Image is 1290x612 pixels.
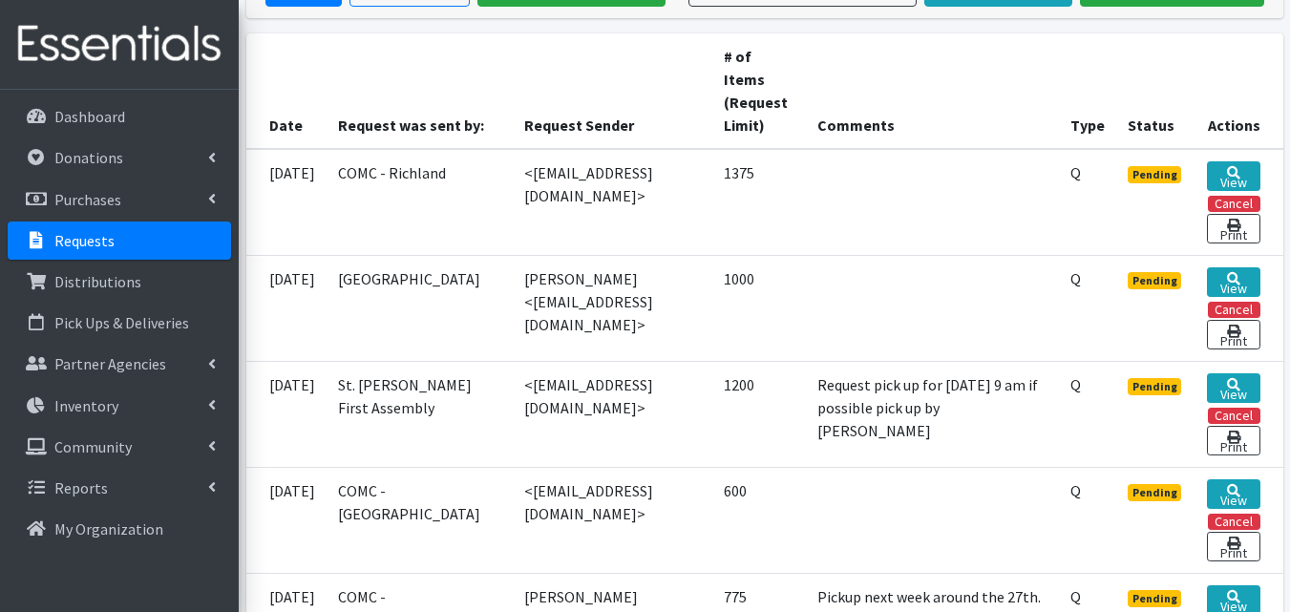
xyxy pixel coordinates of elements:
p: Partner Agencies [54,354,166,373]
img: HumanEssentials [8,12,231,76]
button: Cancel [1208,408,1260,424]
a: View [1207,479,1259,509]
a: Community [8,428,231,466]
td: <[EMAIL_ADDRESS][DOMAIN_NAME]> [513,149,712,256]
th: Date [246,33,327,149]
a: Purchases [8,180,231,219]
th: Status [1116,33,1196,149]
button: Cancel [1208,196,1260,212]
td: Request pick up for [DATE] 9 am if possible pick up by [PERSON_NAME] [806,361,1059,467]
td: [DATE] [246,467,327,573]
td: [DATE] [246,361,327,467]
td: 1375 [712,149,806,256]
a: Distributions [8,263,231,301]
p: Requests [54,231,115,250]
td: [PERSON_NAME] <[EMAIL_ADDRESS][DOMAIN_NAME]> [513,255,712,361]
a: Donations [8,138,231,177]
th: Type [1059,33,1116,149]
p: Reports [54,478,108,497]
td: St. [PERSON_NAME] First Assembly [327,361,513,467]
th: Comments [806,33,1059,149]
a: Partner Agencies [8,345,231,383]
td: 1000 [712,255,806,361]
th: Request Sender [513,33,712,149]
span: Pending [1128,272,1182,289]
p: My Organization [54,519,163,538]
th: # of Items (Request Limit) [712,33,806,149]
p: Purchases [54,190,121,209]
a: Pick Ups & Deliveries [8,304,231,342]
p: Pick Ups & Deliveries [54,313,189,332]
td: [GEOGRAPHIC_DATA] [327,255,513,361]
a: Print [1207,214,1259,243]
span: Pending [1128,484,1182,501]
abbr: Quantity [1070,587,1081,606]
a: Dashboard [8,97,231,136]
a: Print [1207,532,1259,561]
a: View [1207,161,1259,191]
td: 1200 [712,361,806,467]
abbr: Quantity [1070,375,1081,394]
p: Distributions [54,272,141,291]
a: View [1207,373,1259,403]
a: Print [1207,426,1259,455]
span: Pending [1128,378,1182,395]
td: <[EMAIL_ADDRESS][DOMAIN_NAME]> [513,361,712,467]
abbr: Quantity [1070,269,1081,288]
th: Request was sent by: [327,33,513,149]
a: Inventory [8,387,231,425]
td: [DATE] [246,149,327,256]
td: 600 [712,467,806,573]
p: Donations [54,148,123,167]
a: Print [1207,320,1259,349]
span: Pending [1128,166,1182,183]
a: Requests [8,222,231,260]
a: View [1207,267,1259,297]
td: COMC - Richland [327,149,513,256]
td: <[EMAIL_ADDRESS][DOMAIN_NAME]> [513,467,712,573]
button: Cancel [1208,514,1260,530]
td: COMC - [GEOGRAPHIC_DATA] [327,467,513,573]
p: Community [54,437,132,456]
span: Pending [1128,590,1182,607]
button: Cancel [1208,302,1260,318]
abbr: Quantity [1070,481,1081,500]
a: My Organization [8,510,231,548]
p: Inventory [54,396,118,415]
td: [DATE] [246,255,327,361]
p: Dashboard [54,107,125,126]
abbr: Quantity [1070,163,1081,182]
th: Actions [1195,33,1282,149]
a: Reports [8,469,231,507]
